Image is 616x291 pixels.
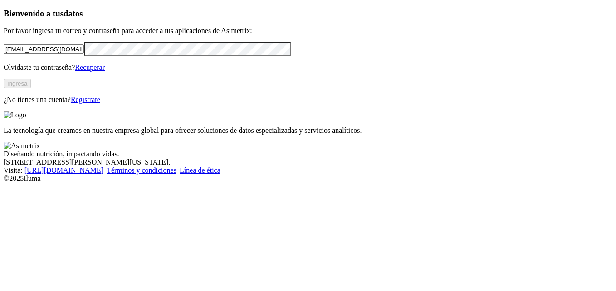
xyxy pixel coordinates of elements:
[180,166,220,174] a: Línea de ética
[4,142,40,150] img: Asimetrix
[107,166,176,174] a: Términos y condiciones
[4,27,612,35] p: Por favor ingresa tu correo y contraseña para acceder a tus aplicaciones de Asimetrix:
[4,44,84,54] input: Tu correo
[75,63,105,71] a: Recuperar
[4,158,612,166] div: [STREET_ADDRESS][PERSON_NAME][US_STATE].
[64,9,83,18] span: datos
[4,9,612,19] h3: Bienvenido a tus
[4,96,612,104] p: ¿No tienes una cuenta?
[4,63,612,72] p: Olvidaste tu contraseña?
[4,111,26,119] img: Logo
[4,166,612,175] div: Visita : | |
[4,126,612,135] p: La tecnología que creamos en nuestra empresa global para ofrecer soluciones de datos especializad...
[4,175,612,183] div: © 2025 Iluma
[4,150,612,158] div: Diseñando nutrición, impactando vidas.
[4,79,31,88] button: Ingresa
[24,166,103,174] a: [URL][DOMAIN_NAME]
[71,96,100,103] a: Regístrate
